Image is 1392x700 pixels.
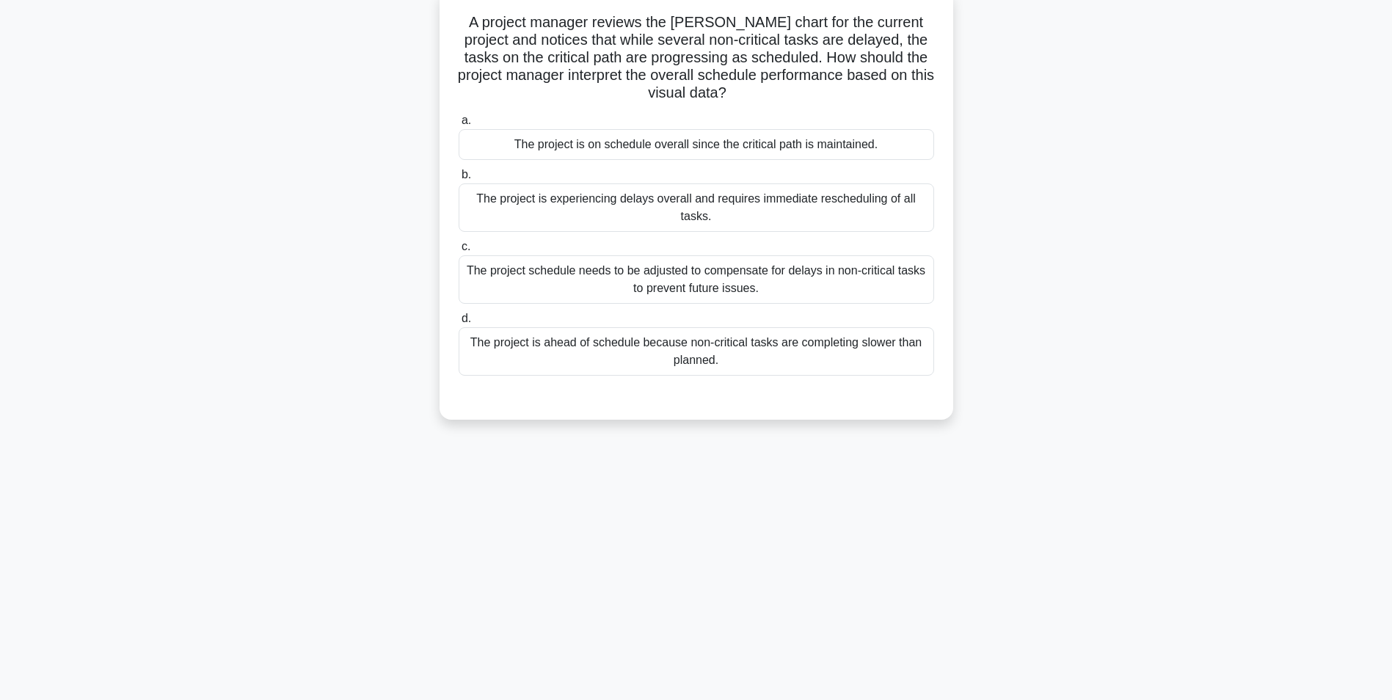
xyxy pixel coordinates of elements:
div: The project is on schedule overall since the critical path is maintained. [459,129,934,160]
h5: A project manager reviews the [PERSON_NAME] chart for the current project and notices that while ... [457,13,936,103]
span: b. [462,168,471,181]
span: a. [462,114,471,126]
div: The project is ahead of schedule because non-critical tasks are completing slower than planned. [459,327,934,376]
span: c. [462,240,470,252]
div: The project is experiencing delays overall and requires immediate rescheduling of all tasks. [459,183,934,232]
span: d. [462,312,471,324]
div: The project schedule needs to be adjusted to compensate for delays in non-critical tasks to preve... [459,255,934,304]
